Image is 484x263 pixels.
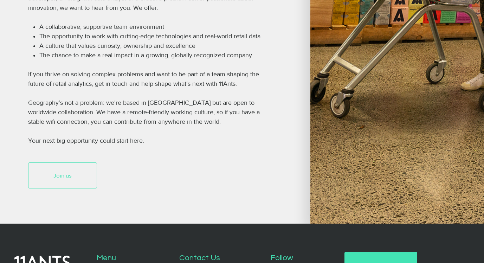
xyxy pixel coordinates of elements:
span: The opportunity to work with cutting-edge technologies and real-world retail data [39,33,260,40]
span: Join us [53,171,72,180]
span: Your next big opportunity could start here. [28,137,144,144]
span: If you thrive on solving complex problems and want to be part of a team shaping the future of ret... [28,71,259,87]
span: Geography’s not a problem: we’re based in [GEOGRAPHIC_DATA] but are open to worldwide collaborati... [28,99,260,125]
span: The chance to make a real impact in a growing, globally recognized company [39,52,252,59]
span: A collaborative, supportive team environment [39,23,164,30]
a: Join us [28,162,97,188]
span: A culture that values curiosity, ownership and excellence [39,42,195,49]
